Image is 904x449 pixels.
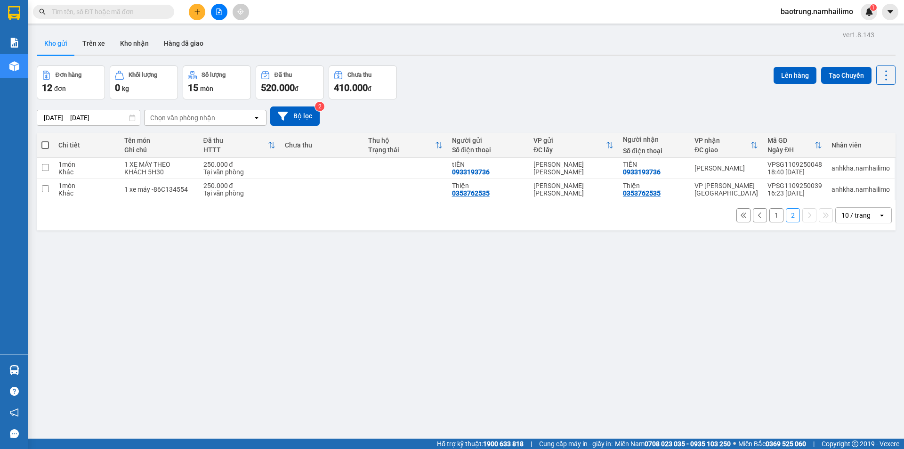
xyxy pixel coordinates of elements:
[183,65,251,99] button: Số lượng15món
[368,137,435,144] div: Thu hộ
[203,146,268,154] div: HTTT
[285,141,359,149] div: Chưa thu
[253,114,260,122] svg: open
[882,4,898,20] button: caret-down
[368,85,371,92] span: đ
[37,32,75,55] button: Kho gửi
[315,102,324,111] sup: 2
[623,161,685,168] div: TIẾN
[623,147,685,155] div: Số điện thoại
[54,85,66,92] span: đơn
[531,439,532,449] span: |
[37,65,105,99] button: Đơn hàng12đơn
[295,85,299,92] span: đ
[37,110,140,125] input: Select a date range.
[124,137,194,144] div: Tên món
[773,6,861,17] span: baotrung.namhailimo
[452,137,524,144] div: Người gửi
[452,146,524,154] div: Số điện thoại
[786,208,800,222] button: 2
[766,440,806,448] strong: 0369 525 060
[9,38,19,48] img: solution-icon
[189,4,205,20] button: plus
[623,189,661,197] div: 0353762535
[334,82,368,93] span: 410.000
[452,189,490,197] div: 0353762535
[270,106,320,126] button: Bộ lọc
[769,208,783,222] button: 1
[767,146,815,154] div: Ngày ĐH
[9,365,19,375] img: warehouse-icon
[124,186,194,193] div: 1 xe máy -86C134554
[115,82,120,93] span: 0
[865,8,873,16] img: icon-new-feature
[533,182,613,197] div: [PERSON_NAME] [PERSON_NAME]
[203,182,275,189] div: 250.000 đ
[821,67,872,84] button: Tạo Chuyến
[363,133,447,158] th: Toggle SortBy
[150,113,215,122] div: Chọn văn phòng nhận
[767,182,822,189] div: VPSG1109250039
[767,137,815,144] div: Mã GD
[39,8,46,15] span: search
[261,82,295,93] span: 520.000
[203,137,268,144] div: Đã thu
[733,442,736,446] span: ⚪️
[211,4,227,20] button: file-add
[156,32,211,55] button: Hàng đã giao
[10,429,19,438] span: message
[533,137,606,144] div: VP gửi
[767,161,822,168] div: VPSG1109250048
[203,189,275,197] div: Tại văn phòng
[623,136,685,143] div: Người nhận
[58,182,114,189] div: 1 món
[42,82,52,93] span: 12
[623,182,685,189] div: Thiện
[216,8,222,15] span: file-add
[831,164,890,172] div: anhkha.namhailimo
[694,164,758,172] div: [PERSON_NAME]
[483,440,524,448] strong: 1900 633 818
[200,85,213,92] span: món
[533,161,613,176] div: [PERSON_NAME] [PERSON_NAME]
[129,72,157,78] div: Khối lượng
[347,72,371,78] div: Chưa thu
[831,141,890,149] div: Nhân viên
[886,8,895,16] span: caret-down
[763,133,827,158] th: Toggle SortBy
[452,182,524,189] div: Thiện
[8,6,20,20] img: logo-vxr
[58,189,114,197] div: Khác
[694,182,758,197] div: VP [PERSON_NAME][GEOGRAPHIC_DATA]
[452,168,490,176] div: 0933193736
[9,61,19,71] img: warehouse-icon
[329,65,397,99] button: Chưa thu410.000đ
[872,4,875,11] span: 1
[738,439,806,449] span: Miền Bắc
[368,146,435,154] div: Trạng thái
[831,186,890,193] div: anhkha.namhailimo
[58,168,114,176] div: Khác
[233,4,249,20] button: aim
[58,141,114,149] div: Chi tiết
[75,32,113,55] button: Trên xe
[533,146,606,154] div: ĐC lấy
[113,32,156,55] button: Kho nhận
[767,168,822,176] div: 18:40 [DATE]
[110,65,178,99] button: Khối lượng0kg
[767,189,822,197] div: 16:23 [DATE]
[58,161,114,168] div: 1 món
[124,146,194,154] div: Ghi chú
[623,168,661,176] div: 0933193736
[694,146,751,154] div: ĐC giao
[203,161,275,168] div: 250.000 đ
[852,441,858,447] span: copyright
[188,82,198,93] span: 15
[690,133,763,158] th: Toggle SortBy
[645,440,731,448] strong: 0708 023 035 - 0935 103 250
[813,439,815,449] span: |
[841,211,871,220] div: 10 / trang
[256,65,324,99] button: Đã thu520.000đ
[529,133,618,158] th: Toggle SortBy
[274,72,292,78] div: Đã thu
